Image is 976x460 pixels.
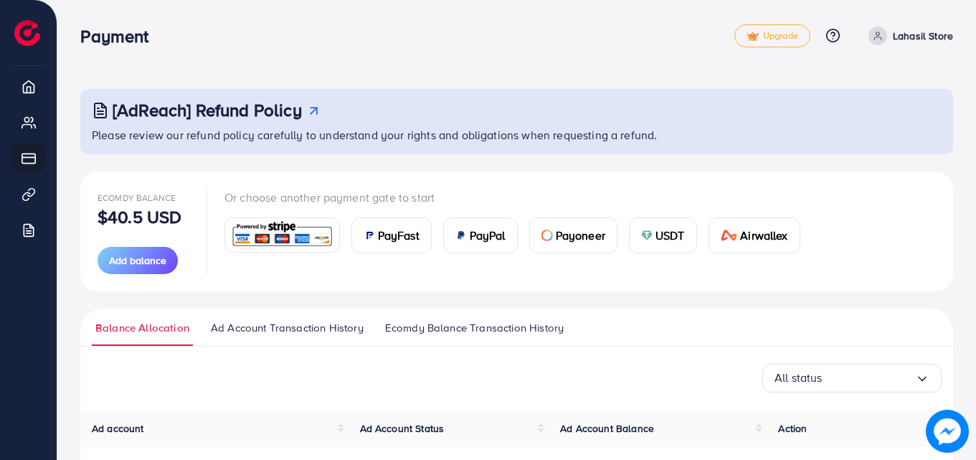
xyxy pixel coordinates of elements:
img: card [721,230,738,241]
img: logo [14,20,40,46]
span: Ad Account Balance [560,421,654,436]
img: card [541,230,553,241]
span: PayPal [470,227,506,244]
img: card [229,220,335,250]
span: Ad account [92,421,144,436]
p: Or choose another payment gate to start [224,189,812,206]
p: Please review our refund policy carefully to understand your rights and obligations when requesti... [92,126,944,144]
a: cardPayPal [443,217,518,253]
span: Action [778,421,807,436]
a: Lahasil Store [863,27,953,45]
a: cardUSDT [629,217,697,253]
span: Upgrade [747,31,798,42]
span: Payoneer [556,227,605,244]
a: cardAirwallex [709,217,800,253]
p: $40.5 USD [98,208,181,225]
span: Ecomdy Balance [98,192,176,204]
span: Balance Allocation [95,320,189,336]
a: tickUpgrade [734,24,810,47]
button: Add balance [98,247,178,274]
p: Lahasil Store [893,27,953,44]
div: Search for option [762,364,942,393]
span: All status [774,367,823,389]
h3: [AdReach] Refund Policy [113,100,302,121]
input: Search for option [823,367,915,389]
img: card [455,230,467,241]
span: USDT [655,227,685,244]
img: card [641,230,653,241]
a: cardPayoneer [529,217,617,253]
a: cardPayFast [351,217,432,253]
span: Airwallex [740,227,787,244]
span: Add balance [109,253,166,268]
img: card [364,230,375,241]
span: PayFast [378,227,420,244]
span: Ad Account Status [360,421,445,436]
a: card [224,217,340,253]
img: image [926,410,969,453]
img: tick [747,32,759,42]
span: Ecomdy Balance Transaction History [385,320,564,336]
span: Ad Account Transaction History [211,320,364,336]
h3: Payment [80,26,160,47]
